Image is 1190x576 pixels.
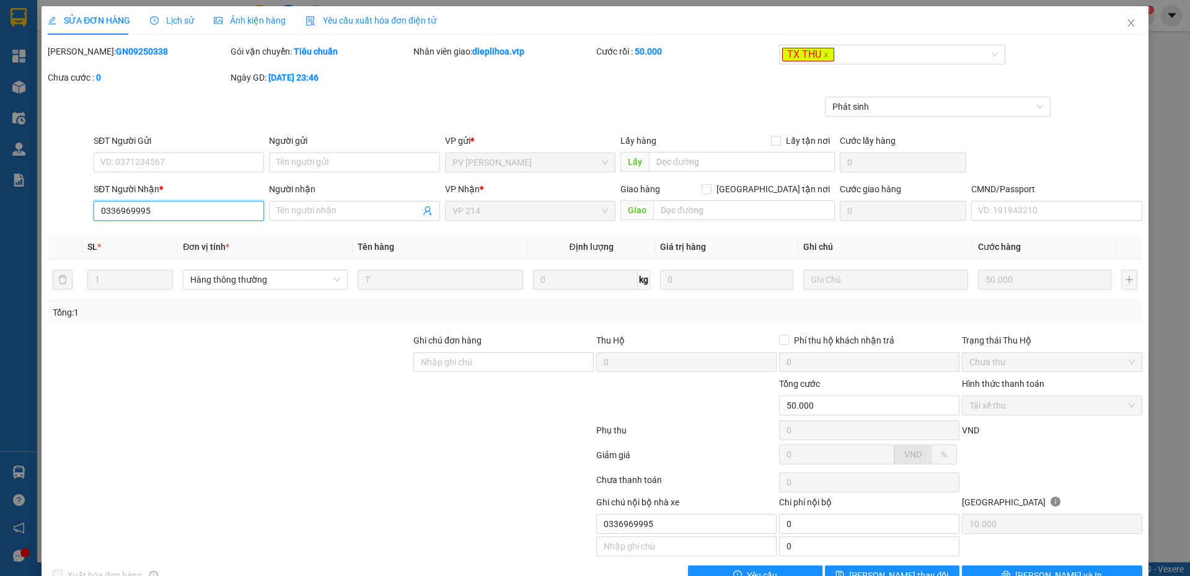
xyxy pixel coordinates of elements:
[635,47,662,56] b: 50.000
[962,425,979,435] span: VND
[94,182,264,196] div: SĐT Người Nhận
[413,45,594,58] div: Nhân viên giao:
[653,200,835,220] input: Dọc đường
[595,448,778,470] div: Giảm giá
[840,201,966,221] input: Cước giao hàng
[116,47,168,56] b: GN09250338
[595,473,778,495] div: Chưa thanh toán
[962,379,1044,389] label: Hình thức thanh toán
[231,45,411,58] div: Gói vận chuyển:
[840,136,896,146] label: Cước lấy hàng
[789,334,899,347] span: Phí thu hộ khách nhận trả
[183,242,229,252] span: Đơn vị tính
[620,136,656,146] span: Lấy hàng
[413,352,594,372] input: Ghi chú đơn hàng
[423,206,433,216] span: user-add
[231,71,411,84] div: Ngày GD:
[413,335,482,345] label: Ghi chú đơn hàng
[781,134,835,148] span: Lấy tận nơi
[904,450,922,459] span: VND
[832,97,1044,116] span: Phát sinh
[452,202,608,220] span: VP 214
[840,153,966,172] input: Cước lấy hàng
[358,270,522,290] input: VD: Bàn, Ghế
[48,16,130,25] span: SỬA ĐƠN HÀNG
[978,270,1111,290] input: 0
[306,16,315,26] img: icon
[358,242,394,252] span: Tên hàng
[96,73,101,82] b: 0
[969,396,1135,415] span: Tài xế thu
[596,45,777,58] div: Cước rồi :
[596,514,777,534] input: Nhập ghi chú
[48,16,56,25] span: edit
[798,235,973,259] th: Ghi chú
[969,353,1135,371] span: Chưa thu
[269,134,439,148] div: Người gửi
[445,184,480,194] span: VP Nhận
[472,47,524,56] b: dieplihoa.vtp
[87,242,97,252] span: SL
[1121,270,1137,290] button: plus
[971,182,1142,196] div: CMND/Passport
[779,495,959,514] div: Chi phí nội bộ
[150,16,194,25] span: Lịch sử
[649,152,835,172] input: Dọc đường
[941,450,947,459] span: %
[1114,6,1148,41] button: Close
[150,16,159,25] span: clock-circle
[712,182,835,196] span: [GEOGRAPHIC_DATA] tận nơi
[214,16,286,25] span: Ảnh kiện hàng
[620,200,653,220] span: Giao
[53,306,459,319] div: Tổng: 1
[978,242,1021,252] span: Cước hàng
[190,270,340,289] span: Hàng thông thường
[306,16,436,25] span: Yêu cầu xuất hóa đơn điện tử
[779,379,820,389] span: Tổng cước
[962,495,1142,514] div: [GEOGRAPHIC_DATA]
[294,47,338,56] b: Tiêu chuẩn
[595,423,778,445] div: Phụ thu
[596,536,777,556] input: Nhập ghi chú
[596,495,777,514] div: Ghi chú nội bộ nhà xe
[660,242,706,252] span: Giá trị hàng
[214,16,223,25] span: picture
[570,242,614,252] span: Định lượng
[445,134,615,148] div: VP gửi
[1051,497,1060,507] span: info-circle
[53,270,73,290] button: delete
[620,184,660,194] span: Giao hàng
[596,335,625,345] span: Thu Hộ
[638,270,650,290] span: kg
[268,73,319,82] b: [DATE] 23:46
[94,134,264,148] div: SĐT Người Gửi
[823,52,829,58] span: close
[962,334,1142,347] div: Trạng thái Thu Hộ
[803,270,968,290] input: Ghi Chú
[48,45,228,58] div: [PERSON_NAME]:
[782,48,834,62] span: TX THU
[269,182,439,196] div: Người nhận
[840,184,901,194] label: Cước giao hàng
[620,152,649,172] span: Lấy
[660,270,793,290] input: 0
[1126,18,1136,28] span: close
[452,153,608,172] span: PV Gia Nghĩa
[48,71,228,84] div: Chưa cước :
